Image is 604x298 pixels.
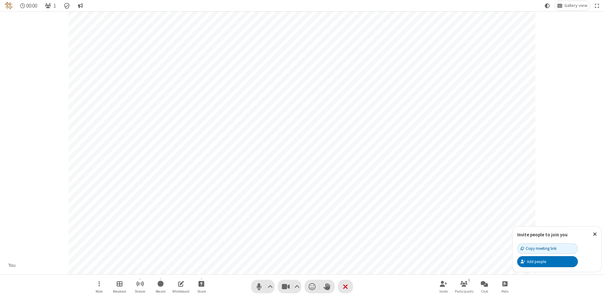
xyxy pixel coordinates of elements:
button: Close popover [588,227,601,242]
div: Meeting details Encryption enabled [61,1,73,10]
button: Raise hand [320,280,335,293]
span: 1 [53,3,56,9]
button: Start recording [151,278,170,295]
button: Open menu [90,278,109,295]
button: Open participant list [455,278,473,295]
button: End or leave meeting [338,280,353,293]
span: Polls [501,290,508,293]
span: Stream [135,290,145,293]
button: Video setting [293,280,301,293]
button: Send a reaction [305,280,320,293]
button: Audio settings [266,280,275,293]
button: Open chat [475,278,494,295]
button: Stop video (Alt+V) [278,280,301,293]
span: Whiteboard [172,290,189,293]
span: Invite [439,290,448,293]
span: Chat [481,290,488,293]
div: 1 [467,277,472,283]
span: Share [197,290,206,293]
button: Copy meeting link [517,243,578,254]
button: Add people [517,256,578,267]
button: Invite participants (Alt+I) [434,278,453,295]
button: Mute (Alt+A) [251,280,275,293]
span: 00:00 [26,3,37,9]
div: Copy meeting link [521,245,556,251]
button: Change layout [555,1,590,10]
span: Record [156,290,165,293]
button: Open participant list [42,1,59,10]
button: Start streaming [131,278,149,295]
span: More [96,290,103,293]
button: Start sharing [192,278,211,295]
button: Fullscreen [592,1,602,10]
span: Gallery view [564,3,587,8]
button: Manage Breakout Rooms [110,278,129,295]
button: Conversation [75,1,85,10]
label: Invite people to join you [517,232,568,238]
button: Using system theme [542,1,552,10]
div: Timer [18,1,40,10]
button: Open poll [495,278,514,295]
div: You [6,262,18,269]
img: QA Selenium DO NOT DELETE OR CHANGE [5,2,13,9]
span: Participants [455,290,473,293]
button: Open shared whiteboard [171,278,190,295]
span: Breakout [113,290,126,293]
